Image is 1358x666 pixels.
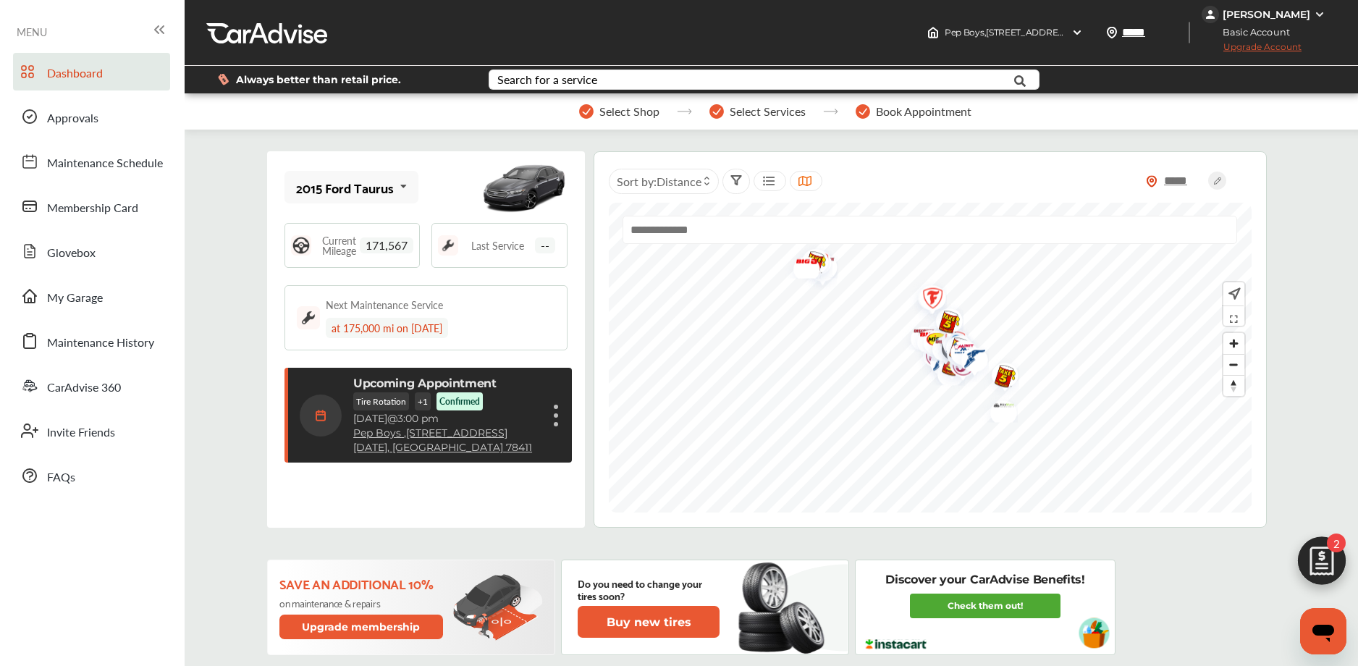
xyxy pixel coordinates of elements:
[921,329,960,361] img: logo-discount-tire.png
[47,423,115,442] span: Invite Friends
[677,109,692,114] img: stepper-arrow.e24c07c6.svg
[297,306,320,329] img: maintenance_logo
[1287,530,1357,599] img: edit-cartIcon.11d11f9a.svg
[1223,375,1244,396] button: Reset bearing to north
[900,319,938,350] img: logo-discount-tire.png
[1189,22,1190,43] img: header-divider.bc55588e.svg
[599,105,659,118] span: Select Shop
[1223,8,1310,21] div: [PERSON_NAME]
[236,75,401,85] span: Always better than retail price.
[47,289,103,308] span: My Garage
[471,240,524,250] span: Last Service
[47,109,98,128] span: Approvals
[800,247,838,278] img: logo-discount-tire.png
[979,393,1018,423] img: RSM_logo.png
[919,342,956,385] div: Map marker
[981,355,1017,402] div: Map marker
[415,392,431,410] p: + 1
[906,322,945,352] img: BigOTires_Logo_2024_BigO_RGB_BrightRed.png
[47,64,103,83] span: Dashboard
[1223,333,1244,354] button: Zoom in
[730,105,806,118] span: Select Services
[876,105,971,118] span: Book Appointment
[218,73,229,85] img: dollor_label_vector.a70140d1.svg
[950,340,987,382] div: Map marker
[932,325,971,366] img: logo-mopar.png
[900,319,936,350] div: Map marker
[13,98,170,135] a: Approvals
[823,109,838,114] img: stepper-arrow.e24c07c6.svg
[13,143,170,180] a: Maintenance Schedule
[47,379,121,397] span: CarAdvise 360
[326,298,443,312] div: Next Maintenance Service
[279,576,445,591] p: Save an additional 10%
[47,199,138,218] span: Membership Card
[353,392,409,410] p: Tire Rotation
[950,340,989,382] img: logo-goodyear.png
[800,247,836,278] div: Map marker
[13,322,170,360] a: Maintenance History
[1327,534,1346,552] span: 2
[885,572,1084,588] p: Discover your CarAdvise Benefits!
[578,577,720,602] p: Do you need to change your tires soon?
[925,300,961,347] div: Map marker
[913,323,951,361] img: Midas+Logo_RGB.png
[1314,9,1325,20] img: WGsFRI8htEPBVLJbROoPRyZpYNWhNONpIPPETTm6eUC0GeLEiAAAAAElFTkSuQmCC
[907,278,943,324] div: Map marker
[47,334,154,353] span: Maintenance History
[353,412,387,425] span: [DATE]
[794,243,830,288] div: Map marker
[791,241,827,288] div: Map marker
[1226,286,1241,302] img: recenter.ce011a49.svg
[353,442,532,454] a: [DATE], [GEOGRAPHIC_DATA] 78411
[579,104,594,119] img: stepper-checkmark.b5569197.svg
[1203,25,1301,40] span: Basic Account
[17,26,47,38] span: MENU
[932,325,969,366] div: Map marker
[326,318,448,338] div: at 175,000 mi on [DATE]
[791,241,830,288] img: logo-take5.png
[657,173,701,190] span: Distance
[783,249,821,279] img: BigOTires_Logo_2024_BigO_RGB_BrightRed.png
[1071,27,1083,38] img: header-down-arrow.9dd2ce7d.svg
[1146,175,1157,187] img: location_vector_orange.38f05af8.svg
[928,343,966,390] img: logo-take5.png
[279,597,445,609] p: on maintenance & repairs
[1106,27,1118,38] img: location_vector.a44bc228.svg
[856,104,870,119] img: stepper-checkmark.b5569197.svg
[13,187,170,225] a: Membership Card
[13,457,170,494] a: FAQs
[919,342,958,385] img: logo-goodyear.png
[617,173,701,190] span: Sort by :
[453,574,543,641] img: update-membership.81812027.svg
[927,354,965,385] img: logo-discount-tire.png
[397,412,439,425] span: 3:00 pm
[910,594,1060,618] a: Check them out!
[981,355,1019,402] img: logo-take5.png
[912,325,950,361] img: logo-minit-man.png
[912,325,948,361] div: Map marker
[1223,354,1244,375] button: Zoom out
[1300,608,1346,654] iframe: Button to launch messaging window
[578,606,720,638] button: Buy new tires
[296,180,394,195] div: 2015 Ford Taurus
[439,395,480,408] p: Confirmed
[925,300,963,347] img: logo-take5.png
[387,412,397,425] span: @
[931,321,967,367] div: Map marker
[578,606,722,638] a: Buy new tires
[497,74,597,85] div: Search for a service
[921,328,960,364] img: logo-minit-man.png
[927,354,963,385] div: Map marker
[737,556,832,659] img: new-tire.a0c7fe23.svg
[47,244,96,263] span: Glovebox
[906,322,942,352] div: Map marker
[935,327,971,374] div: Map marker
[609,203,1252,513] canvas: Map
[291,235,311,256] img: steering_logo
[940,332,978,368] img: logo-minit-man.png
[907,278,945,324] img: logo-aamco.png
[47,154,163,173] span: Maintenance Schedule
[319,235,360,256] span: Current Mileage
[1079,617,1110,649] img: instacart-vehicle.0979a191.svg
